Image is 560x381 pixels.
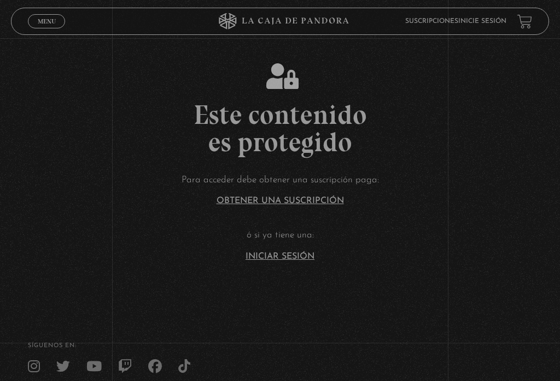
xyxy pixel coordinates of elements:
[517,14,532,28] a: View your shopping cart
[458,18,506,25] a: Inicie sesión
[28,343,532,349] h4: SÍguenos en:
[34,27,60,35] span: Cerrar
[246,252,314,261] a: Iniciar Sesión
[38,18,56,25] span: Menu
[217,197,344,205] a: Obtener una suscripción
[405,18,458,25] a: Suscripciones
